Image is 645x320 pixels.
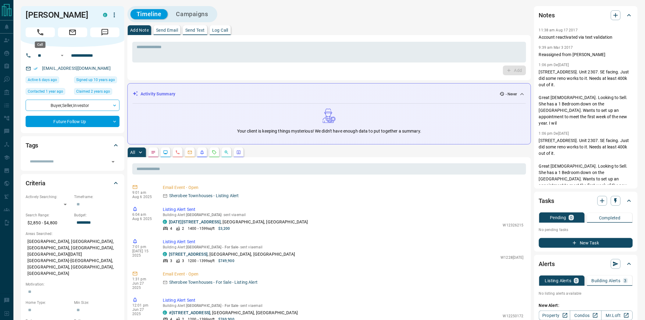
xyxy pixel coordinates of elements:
[186,245,238,249] span: [GEOGRAPHIC_DATA] - For Sale
[28,88,63,94] span: Contacted 1 year ago
[185,28,205,32] p: Send Text
[26,88,71,97] div: Mon Sep 25 2023
[163,184,524,191] p: Email Event - Open
[182,258,184,264] p: 3
[132,308,154,316] p: Jun 27 2025
[218,258,234,264] p: $749,900
[26,194,71,200] p: Actively Searching:
[132,195,154,199] p: Aug 6 2025
[550,215,566,220] p: Pending
[501,255,524,260] p: W1228[DATE]
[236,150,241,155] svg: Agent Actions
[26,140,38,150] h2: Tags
[506,91,517,97] p: - Never
[28,77,57,83] span: Active 6 days ago
[539,302,633,309] p: New Alert:
[163,271,524,277] p: Email Event - Open
[26,176,119,190] div: Criteria
[133,88,526,100] div: Activity Summary- Never
[163,213,524,217] p: Building Alert : - sent via email
[132,190,154,195] p: 9:01 am
[76,88,110,94] span: Claimed 2 years ago
[26,76,71,85] div: Wed Aug 06 2025
[132,245,154,249] p: 7:01 pm
[186,304,238,308] span: [GEOGRAPHIC_DATA] - For Sale
[539,225,633,234] p: No pending tasks
[151,150,156,155] svg: Notes
[132,303,154,308] p: 12:01 pm
[26,231,119,236] p: Areas Searched:
[169,193,239,199] p: Sherobee Townhouses - Listing Alert
[592,279,621,283] p: Building Alerts
[169,310,298,316] p: , [GEOGRAPHIC_DATA], [GEOGRAPHIC_DATA]
[212,28,228,32] p: Log Call
[26,100,119,111] div: Buyer , Seller , Investor
[169,252,208,257] a: [STREET_ADDRESS]
[26,138,119,153] div: Tags
[74,194,119,200] p: Timeframe:
[624,279,627,283] p: 3
[169,310,210,315] a: #[STREET_ADDRESS]
[132,212,154,217] p: 6:04 am
[34,66,38,71] svg: Email Verified
[26,116,119,127] div: Future Follow Up
[156,28,178,32] p: Send Email
[130,28,149,32] p: Add Note
[163,150,168,155] svg: Lead Browsing Activity
[163,206,524,213] p: Listing Alert Sent
[188,258,215,264] p: 1200 - 1399 sqft
[76,77,115,83] span: Signed up 10 years ago
[26,10,94,20] h1: [PERSON_NAME]
[163,252,167,256] div: condos.ca
[163,297,524,304] p: Listing Alert Sent
[74,300,119,305] p: Min Size:
[575,279,578,283] p: 0
[132,277,154,281] p: 1:31 pm
[169,251,295,258] p: , [GEOGRAPHIC_DATA], [GEOGRAPHIC_DATA]
[109,158,117,166] button: Open
[170,226,172,231] p: 4
[26,236,119,279] p: [GEOGRAPHIC_DATA], [GEOGRAPHIC_DATA], [GEOGRAPHIC_DATA], [GEOGRAPHIC_DATA], [GEOGRAPHIC_DATA][DAT...
[539,131,569,136] p: 1:06 pm De[DATE]
[539,291,633,296] p: No listing alerts available
[26,282,119,287] p: Motivation:
[539,63,569,67] p: 1:06 pm De[DATE]
[163,239,524,245] p: Listing Alert Sent
[570,215,572,220] p: 0
[163,220,167,224] div: condos.ca
[26,300,71,305] p: Home Type:
[170,9,214,19] button: Campaigns
[74,88,119,97] div: Mon Nov 14 2022
[169,219,308,225] p: , [GEOGRAPHIC_DATA], [GEOGRAPHIC_DATA]
[42,66,111,71] a: [EMAIL_ADDRESS][DOMAIN_NAME]
[170,258,172,264] p: 3
[141,91,175,97] p: Activity Summary
[130,9,168,19] button: Timeline
[103,13,107,17] div: condos.ca
[132,249,154,258] p: [DATE] 15 2025
[90,27,119,37] span: Message
[503,222,524,228] p: W12326215
[539,10,555,20] h2: Notes
[539,34,633,41] p: Account reactivated via text validation
[539,194,633,208] div: Tasks
[200,150,205,155] svg: Listing Alerts
[218,226,230,231] p: $3,200
[74,212,119,218] p: Budget:
[539,259,555,269] h2: Alerts
[26,178,45,188] h2: Criteria
[212,150,217,155] svg: Requests
[175,150,180,155] svg: Calls
[169,279,258,286] p: Sherobee Townhouses - For Sale - Listing Alert
[539,45,573,50] p: 9:39 am Mar 3 2017
[539,196,554,206] h2: Tasks
[539,257,633,271] div: Alerts
[26,218,71,228] p: $2,850 - $4,800
[224,150,229,155] svg: Opportunities
[539,238,633,248] button: New Task
[130,150,135,155] p: All
[26,27,55,37] span: Call
[539,52,633,58] p: Reassigned from [PERSON_NAME]
[35,41,45,48] div: Call
[188,226,215,231] p: 1400 - 1599 sqft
